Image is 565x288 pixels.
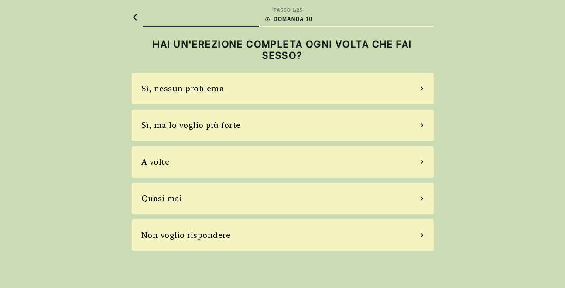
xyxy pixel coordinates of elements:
[141,192,182,204] div: Quasi mai
[141,82,224,94] div: Sì, nessun problema
[141,119,241,131] div: Sì, ma lo voglio più forte
[141,229,231,241] div: Non voglio rispondere
[132,38,434,62] h2: HAI UN'EREZIONE COMPLETA OGNI VOLTA CHE FAI SESSO?
[141,156,170,168] div: A volte
[274,15,312,23] font: DOMANDA 10
[274,7,303,14] div: PASSO 1/25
